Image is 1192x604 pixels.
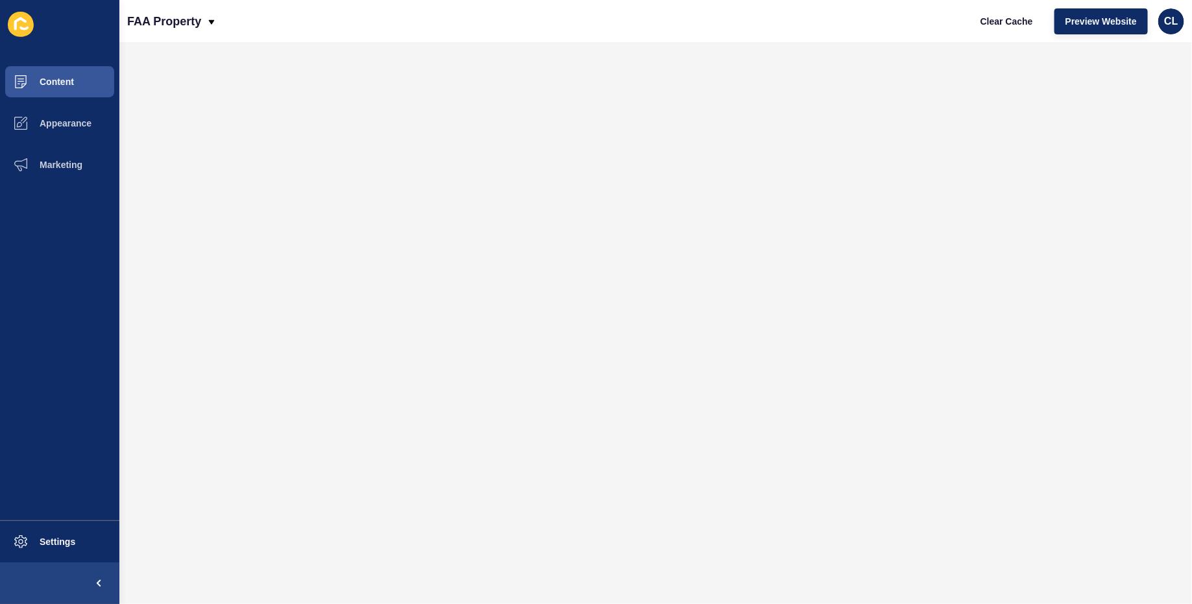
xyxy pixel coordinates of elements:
span: Preview Website [1065,15,1137,28]
span: Clear Cache [980,15,1033,28]
p: FAA Property [127,5,201,38]
span: CL [1164,15,1178,28]
button: Clear Cache [969,8,1044,34]
button: Preview Website [1054,8,1148,34]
